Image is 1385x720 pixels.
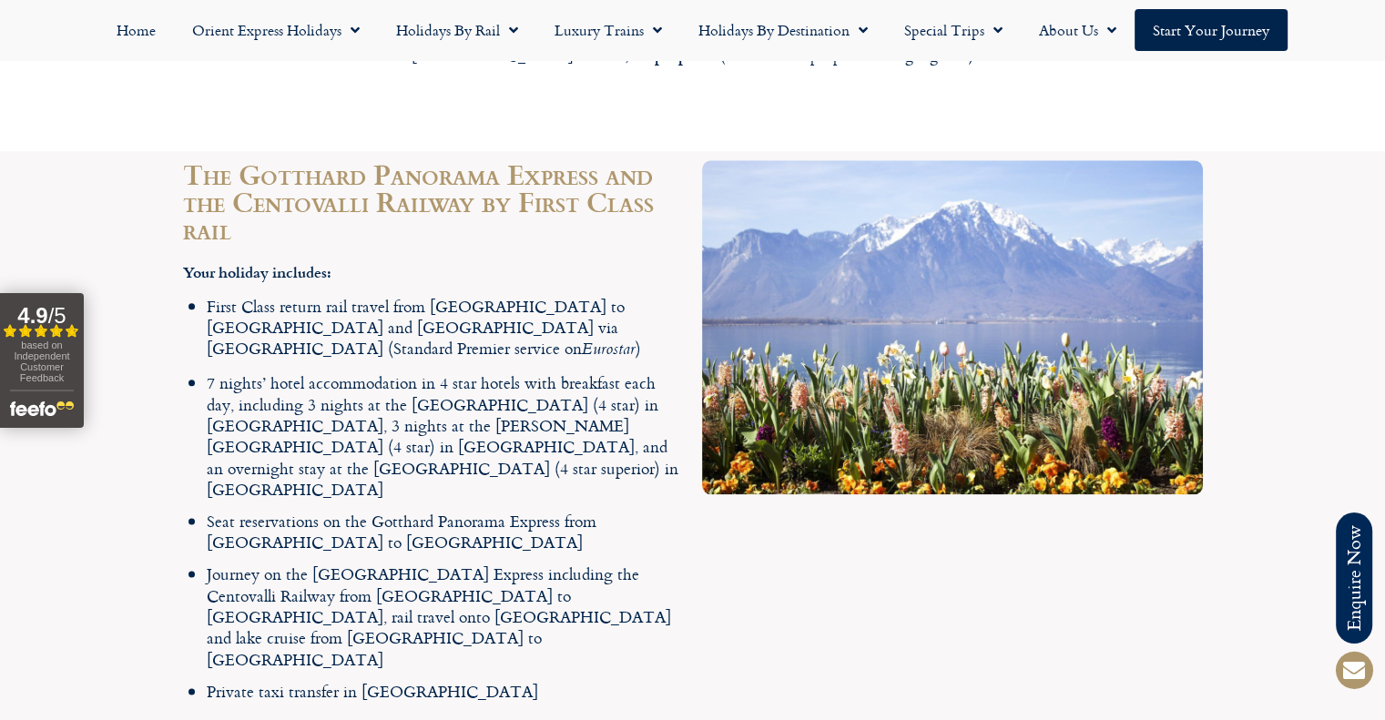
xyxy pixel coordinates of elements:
a: Holidays by Rail [378,9,536,51]
a: Orient Express Holidays [174,9,378,51]
a: Home [98,9,174,51]
li: First Class return rail travel from [GEOGRAPHIC_DATA] to [GEOGRAPHIC_DATA] and [GEOGRAPHIC_DATA] ... [207,296,684,362]
a: Start your Journey [1135,9,1288,51]
em: Eurostar [582,338,636,364]
a: Special Trips [886,9,1021,51]
img: lake-geneva-from-montreux [702,160,1203,493]
li: Seat reservations on the Gotthard Panorama Express from [GEOGRAPHIC_DATA] to [GEOGRAPHIC_DATA] [207,511,684,553]
strong: Your holiday includes: [183,261,331,282]
li: 7 nights’ hotel accommodation in 4 star hotels with breakfast each day, including 3 nights at the... [207,372,684,500]
a: About Us [1021,9,1135,51]
a: Holidays by Destination [680,9,886,51]
nav: Menu [9,9,1376,51]
a: Luxury Trains [536,9,680,51]
li: Journey on the [GEOGRAPHIC_DATA] Express including the Centovalli Railway from [GEOGRAPHIC_DATA] ... [207,563,684,670]
li: Private taxi transfer in [GEOGRAPHIC_DATA] [207,681,684,702]
h2: The Gotthard Panorama Express and the Centovalli Railway by First Class rail [183,160,684,242]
